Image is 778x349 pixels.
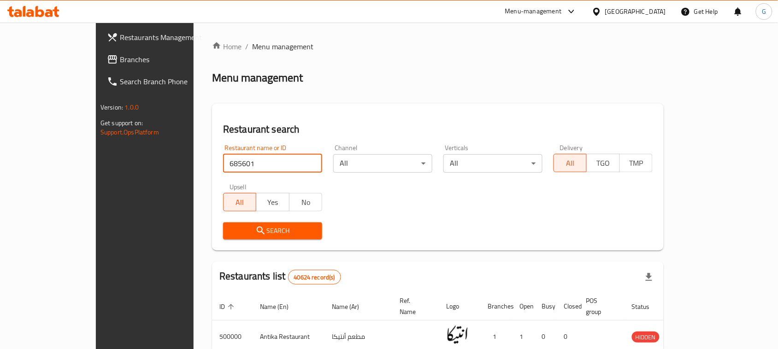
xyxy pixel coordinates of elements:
[227,196,253,209] span: All
[400,295,428,317] span: Ref. Name
[223,154,322,173] input: Search for restaurant name or ID..
[762,6,766,17] span: G
[230,184,247,190] label: Upsell
[219,269,341,285] h2: Restaurants list
[293,196,318,209] span: No
[480,292,513,320] th: Branches
[446,323,469,346] img: Antika Restaurant
[100,70,226,93] a: Search Branch Phone
[120,32,218,43] span: Restaurants Management
[513,292,535,320] th: Open
[230,225,315,237] span: Search
[619,154,653,172] button: TMP
[333,154,432,173] div: All
[100,126,159,138] a: Support.OpsPlatform
[124,101,139,113] span: 1.0.0
[212,70,303,85] h2: Menu management
[100,101,123,113] span: Version:
[289,273,341,282] span: 40624 record(s)
[632,332,660,343] span: HIDDEN
[256,193,289,211] button: Yes
[505,6,562,17] div: Menu-management
[638,266,660,288] div: Export file
[605,6,666,17] div: [GEOGRAPHIC_DATA]
[632,301,662,312] span: Status
[439,292,480,320] th: Logo
[212,41,664,52] nav: breadcrumb
[260,196,285,209] span: Yes
[260,301,301,312] span: Name (En)
[289,193,322,211] button: No
[535,292,557,320] th: Busy
[586,154,619,172] button: TGO
[100,117,143,129] span: Get support on:
[554,154,587,172] button: All
[288,270,341,285] div: Total records count
[212,41,242,52] a: Home
[100,26,226,48] a: Restaurants Management
[100,48,226,70] a: Branches
[219,301,237,312] span: ID
[332,301,371,312] span: Name (Ar)
[586,295,613,317] span: POS group
[223,122,653,136] h2: Restaurant search
[560,145,583,151] label: Delivery
[120,54,218,65] span: Branches
[443,154,542,173] div: All
[590,157,616,170] span: TGO
[223,222,322,239] button: Search
[624,157,649,170] span: TMP
[558,157,583,170] span: All
[245,41,248,52] li: /
[252,41,313,52] span: Menu management
[120,76,218,87] span: Search Branch Phone
[557,292,579,320] th: Closed
[223,193,256,211] button: All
